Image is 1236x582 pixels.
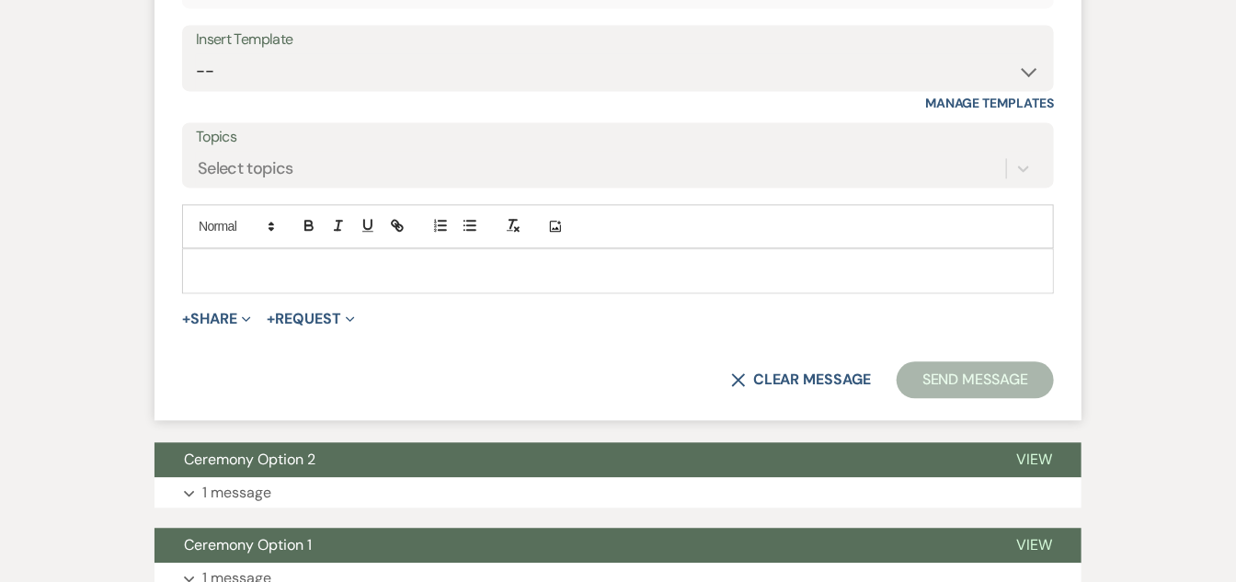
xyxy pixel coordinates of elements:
button: Share [182,312,251,326]
a: Manage Templates [925,95,1054,111]
span: Ceremony Option 1 [184,535,312,554]
span: + [268,312,276,326]
button: Clear message [731,372,871,387]
div: Insert Template [196,27,1040,53]
button: Send Message [897,361,1054,398]
button: Ceremony Option 2 [154,442,987,477]
p: 1 message [202,481,271,505]
button: 1 message [154,477,1081,508]
button: Ceremony Option 1 [154,528,987,563]
div: Select topics [198,156,293,181]
label: Topics [196,124,1040,151]
span: View [1016,535,1052,554]
button: View [987,528,1081,563]
button: Request [268,312,355,326]
span: + [182,312,190,326]
button: View [987,442,1081,477]
span: Ceremony Option 2 [184,450,315,469]
span: View [1016,450,1052,469]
